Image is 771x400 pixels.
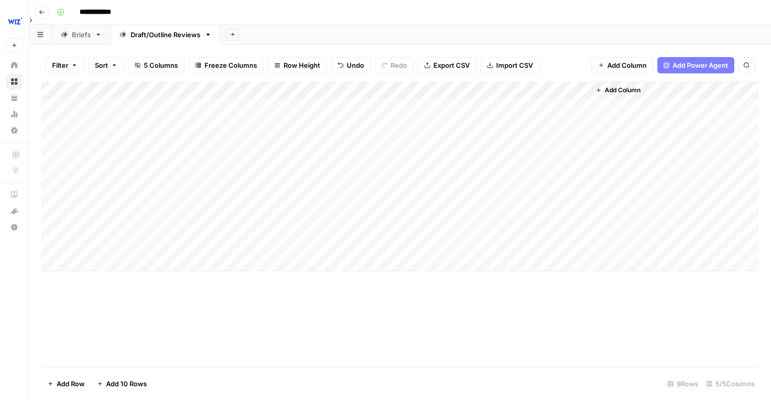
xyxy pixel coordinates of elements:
[95,60,108,70] span: Sort
[57,379,85,389] span: Add Row
[592,84,645,97] button: Add Column
[284,60,320,70] span: Row Height
[41,376,91,392] button: Add Row
[375,57,414,73] button: Redo
[418,57,476,73] button: Export CSV
[88,57,124,73] button: Sort
[673,60,728,70] span: Add Power Agent
[433,60,470,70] span: Export CSV
[72,30,91,40] div: Briefs
[480,57,539,73] button: Import CSV
[204,60,257,70] span: Freeze Columns
[45,57,84,73] button: Filter
[6,8,22,34] button: Workspace: Wiz
[6,203,22,219] button: What's new?
[331,57,371,73] button: Undo
[607,60,647,70] span: Add Column
[268,57,327,73] button: Row Height
[605,86,640,95] span: Add Column
[6,12,24,30] img: Wiz Logo
[6,106,22,122] a: Usage
[6,122,22,139] a: Settings
[106,379,147,389] span: Add 10 Rows
[144,60,178,70] span: 5 Columns
[131,30,200,40] div: Draft/Outline Reviews
[6,219,22,235] button: Help + Support
[128,57,185,73] button: 5 Columns
[52,24,111,45] a: Briefs
[7,203,22,219] div: What's new?
[702,376,759,392] div: 5/5 Columns
[391,60,407,70] span: Redo
[657,57,734,73] button: Add Power Agent
[52,60,68,70] span: Filter
[111,24,220,45] a: Draft/Outline Reviews
[6,90,22,106] a: Your Data
[6,73,22,90] a: Browse
[91,376,153,392] button: Add 10 Rows
[189,57,264,73] button: Freeze Columns
[6,186,22,203] a: AirOps Academy
[592,57,653,73] button: Add Column
[663,376,702,392] div: 9 Rows
[6,57,22,73] a: Home
[347,60,364,70] span: Undo
[496,60,533,70] span: Import CSV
